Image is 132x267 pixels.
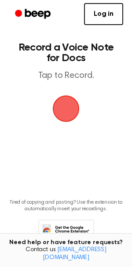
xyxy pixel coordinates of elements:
a: Log in [84,3,123,25]
p: Tired of copying and pasting? Use the extension to automatically insert your recordings. [7,199,125,212]
p: Tap to Record. [16,70,116,81]
span: Contact us [5,246,127,262]
a: [EMAIL_ADDRESS][DOMAIN_NAME] [43,247,106,261]
a: Beep [9,6,59,23]
h1: Record a Voice Note for Docs [16,42,116,63]
button: Beep Logo [53,95,79,122]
